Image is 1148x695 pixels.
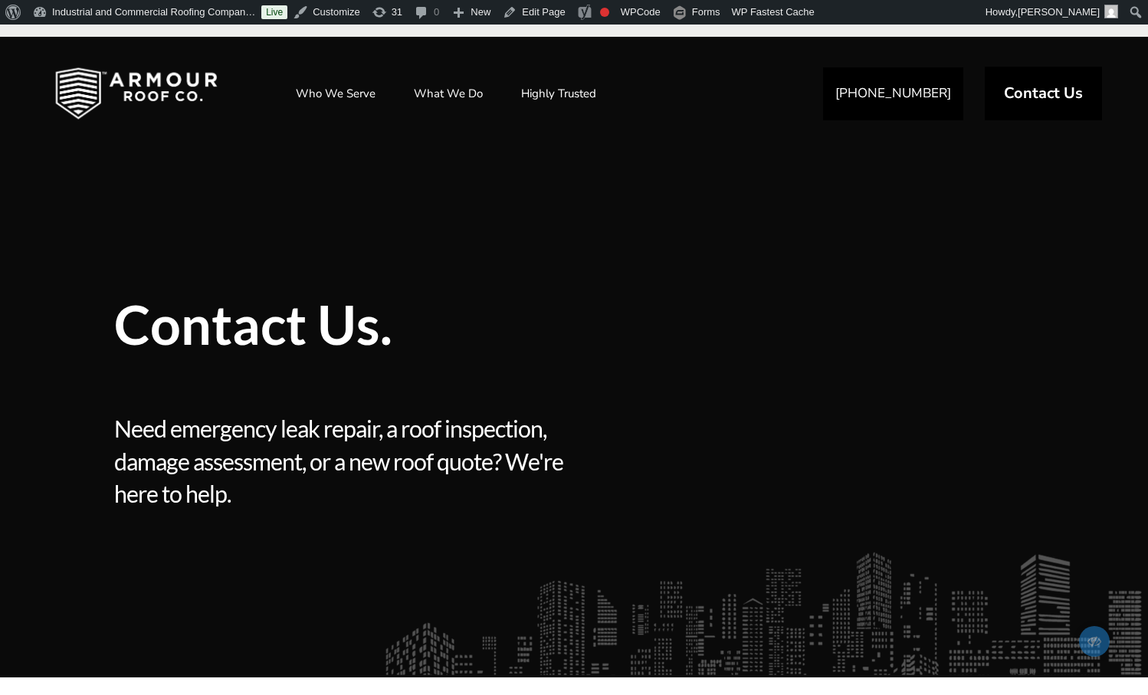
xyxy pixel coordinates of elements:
[31,55,242,132] img: Industrial and Commercial Roofing Company | Armour Roof Co.
[280,74,391,113] a: Who We Serve
[261,5,287,19] a: Live
[1018,6,1100,18] span: [PERSON_NAME]
[1079,626,1110,657] span: Edit/Preview
[823,67,963,120] a: [PHONE_NUMBER]
[506,74,612,113] a: Highly Trusted
[1004,86,1083,101] span: Contact Us
[399,74,498,113] a: What We Do
[985,67,1102,120] a: Contact Us
[600,8,609,17] div: Focus keyphrase not set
